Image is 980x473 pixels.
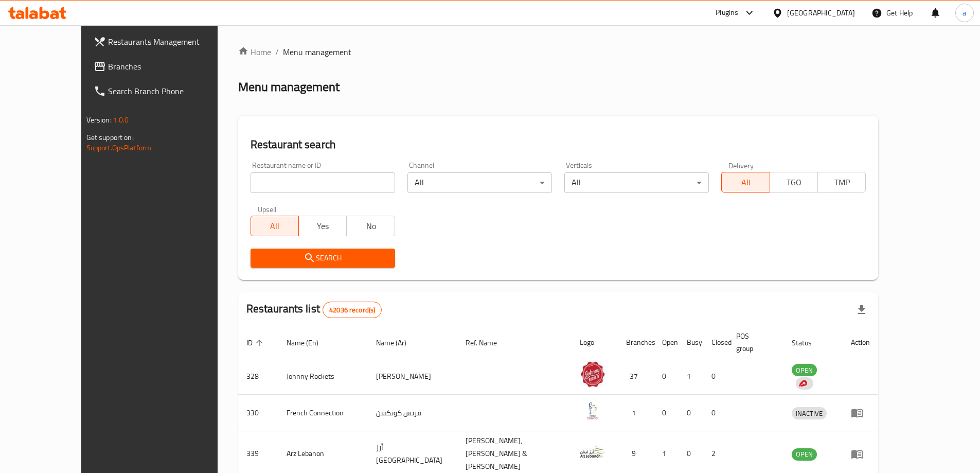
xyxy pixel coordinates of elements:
img: Arz Lebanon [580,439,605,465]
img: French Connection [580,398,605,424]
span: Menu management [283,46,351,58]
span: Search [259,252,387,265]
td: 1 [618,395,654,431]
img: Johnny Rockets [580,361,605,387]
div: Plugins [716,7,738,19]
span: TGO [774,175,814,190]
span: Branches [108,60,237,73]
span: Get support on: [86,131,134,144]
td: 0 [654,358,679,395]
span: All [726,175,765,190]
span: No [351,219,390,234]
th: Branches [618,327,654,358]
label: Upsell [258,205,277,213]
span: INACTIVE [792,408,827,419]
div: [GEOGRAPHIC_DATA] [787,7,855,19]
label: Delivery [728,162,754,169]
td: 0 [679,395,703,431]
span: 42036 record(s) [323,305,381,315]
li: / [275,46,279,58]
img: delivery hero logo [798,379,807,388]
span: Yes [303,219,343,234]
span: OPEN [792,448,817,460]
button: All [251,216,299,236]
span: Restaurants Management [108,36,237,48]
td: فرنش كونكشن [368,395,457,431]
td: 0 [654,395,679,431]
td: 0 [703,358,728,395]
td: [PERSON_NAME] [368,358,457,395]
span: Name (Ar) [376,337,420,349]
a: Search Branch Phone [85,79,245,103]
h2: Restaurant search [251,137,866,152]
div: Menu [851,448,870,460]
button: Search [251,249,395,268]
div: Export file [849,297,874,322]
th: Logo [572,327,618,358]
span: a [963,7,966,19]
span: ID [246,337,266,349]
div: Menu [851,407,870,419]
a: Home [238,46,271,58]
a: Restaurants Management [85,29,245,54]
button: No [346,216,395,236]
h2: Restaurants list [246,301,382,318]
span: Status [792,337,825,349]
td: 1 [679,358,703,395]
span: 1.0.0 [113,113,129,127]
td: 37 [618,358,654,395]
button: Yes [298,216,347,236]
th: Action [843,327,878,358]
th: Open [654,327,679,358]
span: Ref. Name [466,337,510,349]
button: TGO [770,172,818,192]
td: French Connection [278,395,368,431]
span: All [255,219,295,234]
div: All [564,172,709,193]
td: 328 [238,358,278,395]
td: 330 [238,395,278,431]
div: Indicates that the vendor menu management has been moved to DH Catalog service [796,377,813,390]
th: Busy [679,327,703,358]
td: 0 [703,395,728,431]
th: Closed [703,327,728,358]
input: Search for restaurant name or ID.. [251,172,395,193]
span: Search Branch Phone [108,85,237,97]
button: TMP [817,172,866,192]
span: POS group [736,330,771,355]
div: Total records count [323,302,382,318]
span: Name (En) [287,337,332,349]
span: TMP [822,175,862,190]
span: Version: [86,113,112,127]
h2: Menu management [238,79,340,95]
button: All [721,172,770,192]
span: OPEN [792,364,817,376]
a: Branches [85,54,245,79]
nav: breadcrumb [238,46,879,58]
div: All [407,172,552,193]
td: Johnny Rockets [278,358,368,395]
a: Support.OpsPlatform [86,141,152,154]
